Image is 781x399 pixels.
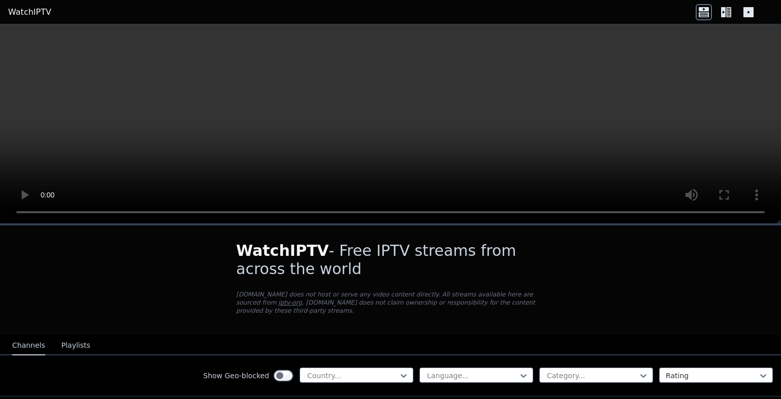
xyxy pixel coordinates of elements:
[61,336,90,355] button: Playlists
[278,299,302,306] a: iptv-org
[236,242,329,259] span: WatchIPTV
[8,6,51,18] a: WatchIPTV
[203,371,269,381] label: Show Geo-blocked
[12,336,45,355] button: Channels
[236,242,545,278] h1: - Free IPTV streams from across the world
[236,290,545,315] p: [DOMAIN_NAME] does not host or serve any video content directly. All streams available here are s...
